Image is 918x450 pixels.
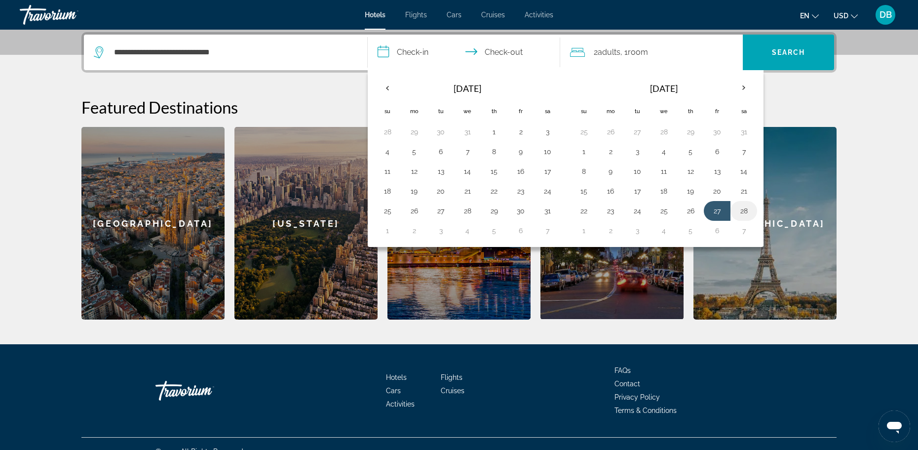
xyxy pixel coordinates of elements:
button: Day 4 [656,145,672,159]
a: Hotels [365,11,385,19]
button: Day 11 [656,164,672,178]
button: Day 15 [486,164,502,178]
button: Day 1 [486,125,502,139]
button: Day 12 [683,164,698,178]
button: Day 5 [486,224,502,238]
button: Day 1 [380,224,395,238]
button: Day 28 [459,204,475,218]
button: Day 27 [433,204,449,218]
button: Day 13 [433,164,449,178]
button: Day 19 [683,184,698,198]
div: [GEOGRAPHIC_DATA] [81,127,225,320]
button: Next month [730,77,757,99]
button: Day 7 [736,224,752,238]
span: Room [628,47,648,57]
span: Flights [441,373,462,381]
button: Day 25 [576,125,592,139]
button: Day 14 [736,164,752,178]
button: Select check in and out date [368,35,560,70]
input: Search hotel destination [113,45,352,60]
button: Day 7 [539,224,555,238]
button: Day 8 [486,145,502,159]
a: Contact [614,380,640,388]
button: Day 9 [603,164,618,178]
a: Activities [525,11,553,19]
button: Day 18 [656,184,672,198]
button: Day 10 [539,145,555,159]
button: User Menu [873,4,898,25]
button: Day 6 [433,145,449,159]
a: Privacy Policy [614,393,660,401]
button: Day 21 [459,184,475,198]
button: Day 29 [683,125,698,139]
button: Day 2 [513,125,529,139]
a: Go Home [155,376,254,406]
button: Day 14 [459,164,475,178]
button: Day 3 [539,125,555,139]
button: Day 12 [406,164,422,178]
button: Day 4 [656,224,672,238]
a: Activities [386,400,415,408]
button: Day 24 [629,204,645,218]
a: Cars [386,387,401,395]
span: Adults [598,47,620,57]
a: FAQs [614,367,631,374]
button: Change currency [834,8,858,23]
a: Barcelona[GEOGRAPHIC_DATA] [81,127,225,320]
button: Day 30 [709,125,725,139]
button: Day 6 [709,224,725,238]
button: Day 27 [709,204,725,218]
span: Cruises [481,11,505,19]
button: Day 31 [459,125,475,139]
button: Day 9 [513,145,529,159]
button: Day 17 [629,184,645,198]
button: Day 10 [629,164,645,178]
iframe: Button to launch messaging window [879,410,910,442]
h2: Featured Destinations [81,97,837,117]
button: Day 20 [709,184,725,198]
button: Day 3 [629,145,645,159]
span: en [800,12,809,20]
button: Day 8 [576,164,592,178]
a: Cars [447,11,461,19]
button: Day 1 [576,145,592,159]
button: Day 26 [406,204,422,218]
button: Day 6 [513,224,529,238]
th: [DATE] [597,77,730,100]
button: Day 21 [736,184,752,198]
div: [GEOGRAPHIC_DATA] [693,127,837,320]
button: Day 29 [406,125,422,139]
a: Paris[GEOGRAPHIC_DATA] [693,127,837,320]
button: Previous month [374,77,401,99]
a: Flights [405,11,427,19]
button: Day 11 [380,164,395,178]
button: Day 6 [709,145,725,159]
button: Day 28 [656,125,672,139]
button: Travelers: 2 adults, 0 children [560,35,743,70]
div: Search widget [84,35,834,70]
button: Day 5 [406,145,422,159]
button: Day 25 [380,204,395,218]
button: Search [743,35,834,70]
button: Day 4 [380,145,395,159]
button: Day 4 [459,224,475,238]
button: Change language [800,8,819,23]
span: USD [834,12,848,20]
a: Terms & Conditions [614,407,677,414]
button: Day 29 [486,204,502,218]
table: Left calendar grid [374,77,561,241]
button: Day 30 [513,204,529,218]
a: Cruises [441,387,464,395]
button: Day 31 [539,204,555,218]
button: Day 22 [486,184,502,198]
button: Day 18 [380,184,395,198]
button: Day 26 [683,204,698,218]
th: [DATE] [401,77,534,100]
